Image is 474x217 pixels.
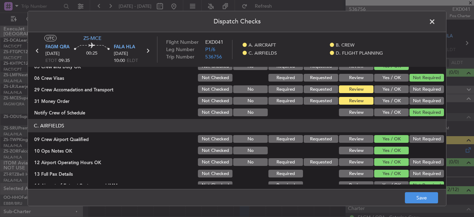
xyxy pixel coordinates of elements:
[409,158,444,166] button: Not Required
[409,170,444,177] button: Not Required
[374,85,409,93] button: Yes / OK
[374,108,409,116] button: Yes / OK
[409,108,444,116] button: Not Required
[405,192,438,203] button: Save
[374,97,409,105] button: Yes / OK
[339,97,373,105] button: Review
[28,11,446,32] header: Dispatch Checks
[339,147,373,154] button: Review
[339,74,373,82] button: Review
[409,74,444,82] button: Not Required
[374,74,409,82] button: Yes / OK
[339,85,373,93] button: Review
[374,135,409,143] button: Yes / OK
[409,181,444,189] button: Not Required
[374,181,409,189] button: Yes / OK
[409,97,444,105] button: Not Required
[339,158,373,166] button: Review
[339,181,373,189] button: Review
[374,170,409,177] button: Yes / OK
[374,147,409,154] button: Yes / OK
[339,108,373,116] button: Review
[336,42,355,49] span: B. CREW
[339,135,373,143] button: Review
[374,158,409,166] button: Yes / OK
[409,135,444,143] button: Not Required
[336,50,383,57] span: D. FLIGHT PLANNING
[409,85,444,93] button: Not Required
[339,170,373,177] button: Review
